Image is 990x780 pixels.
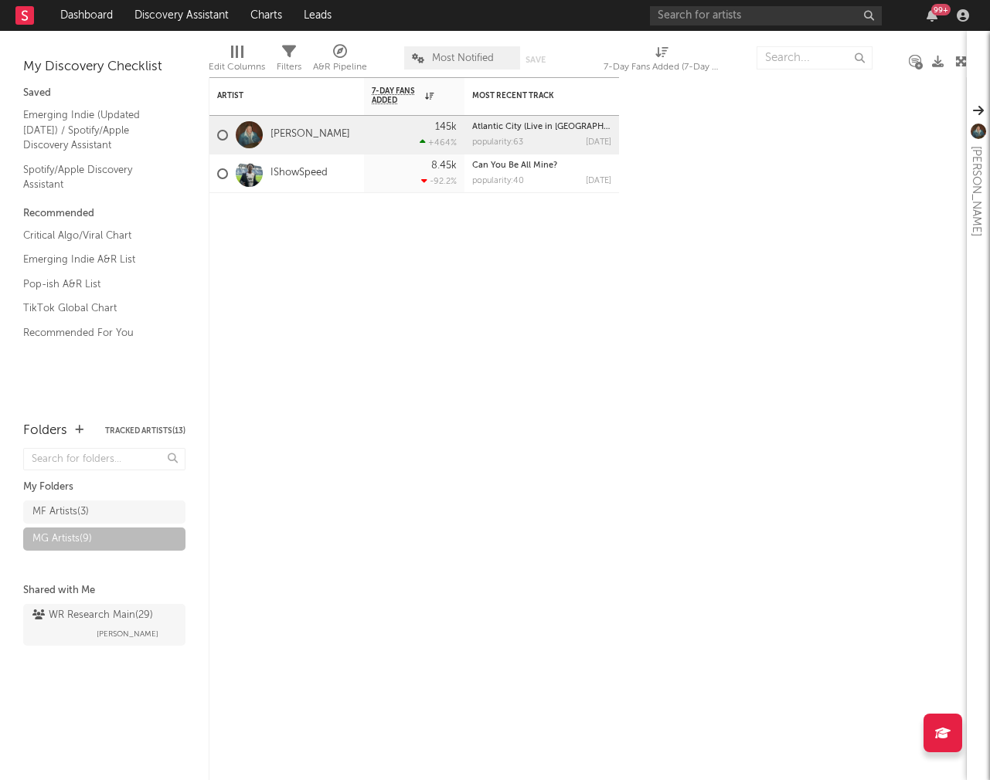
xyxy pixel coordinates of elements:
div: Can You Be All Mine? [472,161,611,170]
div: popularity: 63 [472,138,523,147]
input: Search... [757,46,873,70]
div: [DATE] [586,177,611,185]
div: WR Research Main ( 29 ) [32,606,153,625]
a: MG Artists(9) [23,527,185,551]
div: A&R Pipeline [313,58,367,76]
div: 7-Day Fans Added (7-Day Fans Added) [604,58,720,76]
a: TikTok Global Chart [23,300,170,317]
div: Recommended [23,205,185,223]
div: Edit Columns [209,39,265,83]
a: Can You Be All Mine? [472,161,557,170]
a: Critical Algo/Viral Chart [23,227,170,244]
a: Emerging Indie (Updated [DATE]) / Spotify/Apple Discovery Assistant [23,107,170,154]
span: [PERSON_NAME] [97,625,158,643]
button: Tracked Artists(13) [105,427,185,435]
a: IShowSpeed [270,167,328,180]
div: Folders [23,422,67,440]
div: Shared with Me [23,582,185,600]
a: Recommended For You [23,324,170,341]
input: Search for artists [650,6,882,25]
div: Atlantic City (Live in Jersey) [feat. Bruce Springsteen and Kings of Leon] [472,123,611,131]
span: 7-Day Fans Added [372,86,421,105]
a: MF Artists(3) [23,500,185,524]
input: Search for folders... [23,448,185,470]
a: Emerging Indie A&R List [23,251,170,268]
div: Edit Columns [209,58,265,76]
div: 8.45k [431,161,457,171]
a: [PERSON_NAME] [270,128,350,141]
div: My Discovery Checklist [23,58,185,76]
a: Spotify/Apple Discovery Assistant [23,161,170,193]
a: WR Research Main(29)[PERSON_NAME] [23,604,185,646]
div: MG Artists ( 9 ) [32,530,92,548]
div: 99 + [931,4,951,15]
div: My Folders [23,478,185,497]
div: MF Artists ( 3 ) [32,503,89,521]
div: 145k [435,122,457,132]
div: 7-Day Fans Added (7-Day Fans Added) [604,39,720,83]
div: A&R Pipeline [313,39,367,83]
a: Pop-ish A&R List [23,276,170,293]
div: popularity: 40 [472,177,524,185]
div: Artist [217,91,333,100]
button: Save [526,56,546,64]
div: Most Recent Track [472,91,588,100]
div: Filters [277,58,301,76]
div: +464 % [420,137,457,148]
div: [DATE] [586,138,611,147]
span: Most Notified [432,53,494,63]
div: -92.2 % [421,176,457,186]
a: Atlantic City (Live in [GEOGRAPHIC_DATA]) [feat. [PERSON_NAME] and [PERSON_NAME]] [472,123,826,131]
div: Saved [23,84,185,103]
div: [PERSON_NAME] [967,146,985,236]
button: 99+ [927,9,937,22]
div: Filters [277,39,301,83]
